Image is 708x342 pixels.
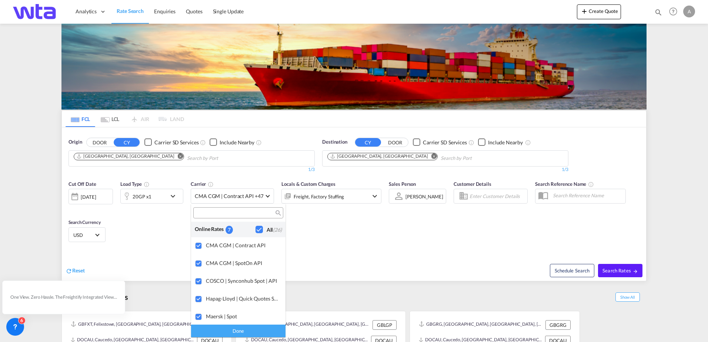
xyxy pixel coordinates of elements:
div: 7 [226,226,233,234]
div: CMA CGM | SpotOn API [206,260,280,266]
div: Maersk | Spot [206,313,280,319]
span: (26) [273,227,282,233]
md-checkbox: Checkbox No Ink [256,225,282,233]
div: Online Rates [195,225,226,233]
div: COSCO | Synconhub Spot | API [206,278,280,284]
div: Done [191,324,285,337]
div: Hapag-Lloyd | Quick Quotes Spot [206,295,280,302]
div: All [267,226,282,234]
div: CMA CGM | Contract API [206,242,280,248]
md-icon: icon-magnify [275,210,280,216]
